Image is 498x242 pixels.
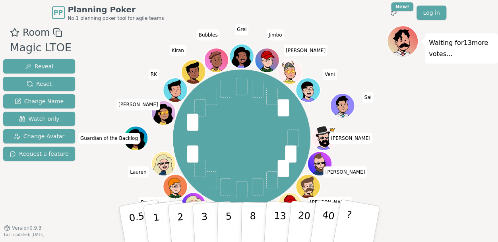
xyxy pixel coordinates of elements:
div: Magic LTOE [10,40,72,56]
span: Version 0.9.3 [12,225,42,231]
a: Log in [417,6,446,20]
span: Click to change your name [149,69,159,80]
span: Change Name [15,97,64,105]
button: Click to change your avatar [164,175,187,198]
span: Change Avatar [14,132,65,140]
span: No.1 planning poker tool for agile teams [68,15,164,21]
button: Request a feature [3,147,75,161]
button: Change Name [3,94,75,108]
span: PP [54,8,63,17]
span: Last updated: [DATE] [4,232,45,237]
span: Planning Poker [68,4,164,15]
span: Click to change your name [284,45,327,56]
button: Version0.9.3 [4,225,42,231]
span: Reset [27,80,52,88]
span: Click to change your name [116,99,160,110]
span: Tim is the host [329,127,335,133]
span: Click to change your name [362,92,373,103]
span: Click to change your name [329,133,372,144]
p: Waiting for 13 more votes... [429,37,494,60]
span: Click to change your name [170,45,186,56]
span: Click to change your name [78,133,140,144]
a: PPPlanning PokerNo.1 planning poker tool for agile teams [52,4,164,21]
span: Watch only [19,115,60,123]
button: Reveal [3,59,75,74]
span: Click to change your name [323,69,337,80]
span: Reveal [25,62,53,70]
button: Reset [3,77,75,91]
span: Click to change your name [139,197,169,208]
span: Request a feature [10,150,69,158]
span: Click to change your name [267,29,284,41]
span: Click to change your name [308,197,352,208]
div: New! [391,2,414,11]
button: Change Avatar [3,129,75,143]
span: (you) [157,201,167,205]
button: Add as favourite [10,25,19,40]
span: Click to change your name [128,166,148,177]
button: Watch only [3,112,75,126]
span: Room [23,25,50,40]
button: New! [386,6,401,20]
span: Click to change your name [197,29,220,41]
span: Click to change your name [235,24,249,35]
span: Click to change your name [324,166,367,177]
